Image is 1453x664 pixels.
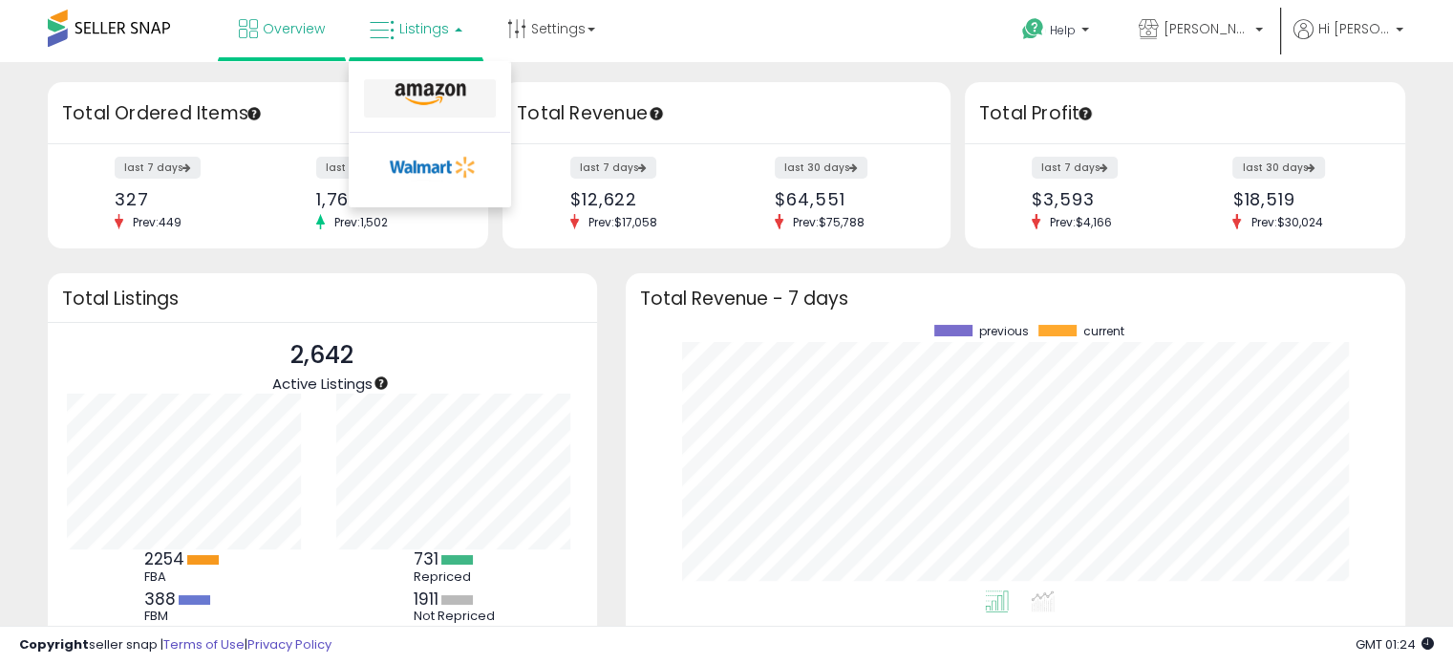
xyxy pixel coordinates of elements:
[1007,3,1108,62] a: Help
[62,291,583,306] h3: Total Listings
[1083,325,1124,338] span: current
[1032,157,1118,179] label: last 7 days
[1293,19,1403,62] a: Hi [PERSON_NAME]
[399,19,449,38] span: Listings
[144,609,230,624] div: FBM
[316,189,455,209] div: 1,765
[316,157,409,179] label: last 30 days
[640,291,1391,306] h3: Total Revenue - 7 days
[1356,635,1434,653] span: 2025-08-12 01:24 GMT
[272,337,373,374] p: 2,642
[414,569,500,585] div: Repriced
[570,157,656,179] label: last 7 days
[246,105,263,122] div: Tooltip anchor
[123,214,191,230] span: Prev: 449
[1164,19,1250,38] span: [PERSON_NAME]'s deals
[1032,189,1170,209] div: $3,593
[263,19,325,38] span: Overview
[783,214,874,230] span: Prev: $75,788
[775,157,867,179] label: last 30 days
[517,100,936,127] h3: Total Revenue
[62,100,474,127] h3: Total Ordered Items
[19,635,89,653] strong: Copyright
[144,588,176,610] b: 388
[775,189,917,209] div: $64,551
[272,374,373,394] span: Active Listings
[163,635,245,653] a: Terms of Use
[1077,105,1094,122] div: Tooltip anchor
[1021,17,1045,41] i: Get Help
[115,189,253,209] div: 327
[414,588,438,610] b: 1911
[414,547,438,570] b: 731
[325,214,397,230] span: Prev: 1,502
[1232,157,1325,179] label: last 30 days
[373,375,390,392] div: Tooltip anchor
[979,325,1029,338] span: previous
[1232,189,1371,209] div: $18,519
[1040,214,1122,230] span: Prev: $4,166
[247,635,331,653] a: Privacy Policy
[144,569,230,585] div: FBA
[1050,22,1076,38] span: Help
[979,100,1391,127] h3: Total Profit
[1318,19,1390,38] span: Hi [PERSON_NAME]
[115,157,201,179] label: last 7 days
[144,547,184,570] b: 2254
[579,214,667,230] span: Prev: $17,058
[648,105,665,122] div: Tooltip anchor
[1241,214,1332,230] span: Prev: $30,024
[570,189,713,209] div: $12,622
[414,609,500,624] div: Not Repriced
[19,636,331,654] div: seller snap | |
